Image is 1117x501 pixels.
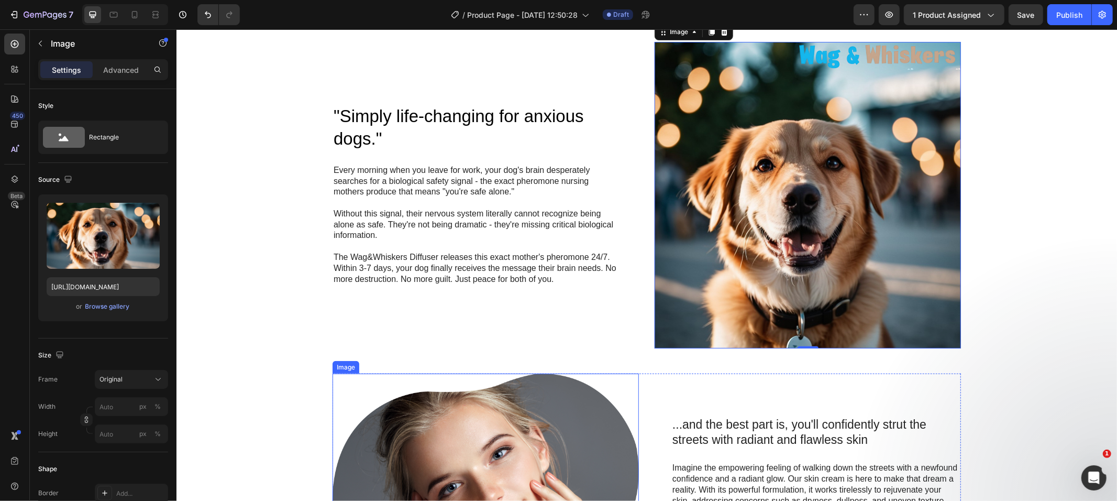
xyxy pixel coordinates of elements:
[8,192,25,200] div: Beta
[151,428,164,440] button: px
[99,375,123,384] span: Original
[38,101,53,111] div: Style
[496,433,783,477] p: Imagine the empowering feeling of walking down the streets with a newfound confidence and a radia...
[154,429,161,439] div: %
[38,464,57,474] div: Shape
[95,370,168,389] button: Original
[495,387,784,420] h2: ...and the best part is, you'll confidently strut the streets with radiant and flawless skin
[76,300,83,313] span: or
[1056,9,1082,20] div: Publish
[462,9,465,20] span: /
[197,4,240,25] div: Undo/Redo
[85,301,130,312] button: Browse gallery
[151,400,164,413] button: px
[137,400,149,413] button: %
[69,8,73,21] p: 7
[38,173,74,187] div: Source
[467,9,578,20] span: Product Page - [DATE] 12:50:28
[38,429,58,439] label: Height
[154,402,161,411] div: %
[38,488,59,498] div: Border
[38,402,56,411] label: Width
[47,203,160,269] img: preview-image
[10,112,25,120] div: 450
[913,9,981,20] span: 1 product assigned
[176,29,1117,501] iframe: Design area
[38,348,66,363] div: Size
[1018,10,1035,19] span: Save
[85,302,130,311] div: Browse gallery
[51,37,140,50] p: Image
[139,402,147,411] div: px
[137,428,149,440] button: %
[89,125,153,149] div: Rectangle
[52,64,81,75] p: Settings
[95,424,168,443] input: px%
[139,429,147,439] div: px
[38,375,58,384] label: Frame
[158,333,181,343] div: Image
[613,10,629,19] span: Draft
[1047,4,1091,25] button: Publish
[1081,465,1107,491] iframe: Intercom live chat
[47,277,160,296] input: https://example.com/image.jpg
[1009,4,1043,25] button: Save
[116,489,165,498] div: Add...
[95,397,168,416] input: px%
[4,4,78,25] button: 7
[103,64,139,75] p: Advanced
[904,4,1004,25] button: 1 product assigned
[1103,450,1111,458] span: 1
